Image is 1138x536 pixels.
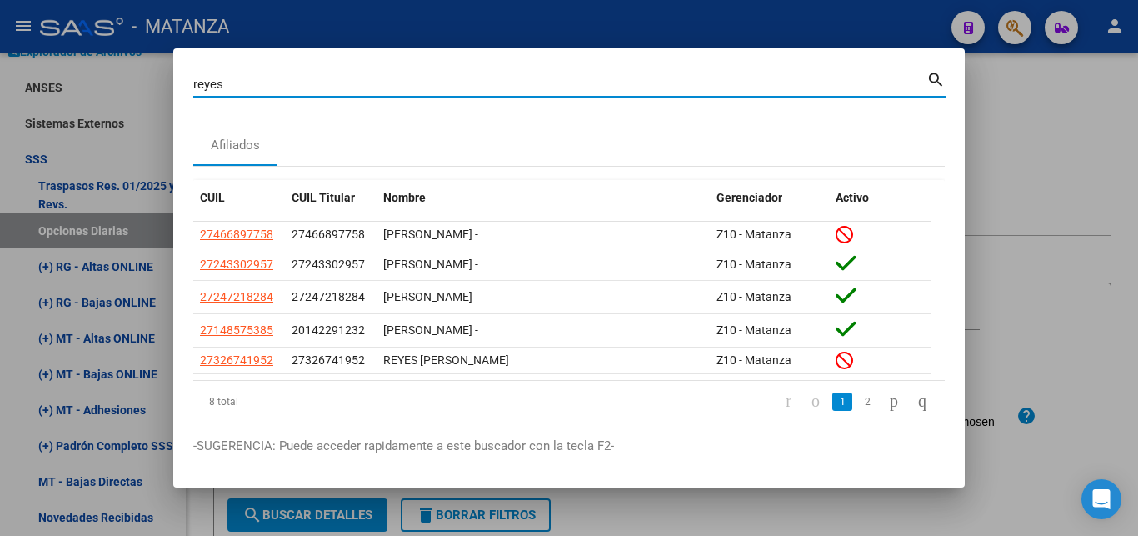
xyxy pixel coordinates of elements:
span: 27243302957 [200,258,273,271]
div: 8 total [193,381,341,423]
span: 27247218284 [292,290,365,303]
div: [PERSON_NAME] - [383,225,703,244]
li: page 1 [830,388,855,416]
a: go to next page [882,393,906,411]
span: Activo [836,191,869,204]
span: Z10 - Matanza [716,228,791,241]
div: Open Intercom Messenger [1081,479,1121,519]
span: Z10 - Matanza [716,258,791,271]
div: REYES [PERSON_NAME] [383,351,703,370]
a: 2 [857,393,877,411]
span: Z10 - Matanza [716,323,791,337]
a: go to last page [911,393,934,411]
span: 27326741952 [200,353,273,367]
span: Z10 - Matanza [716,353,791,367]
mat-icon: search [926,68,946,88]
datatable-header-cell: Nombre [377,180,710,216]
span: Gerenciador [716,191,782,204]
span: 27466897758 [292,228,365,241]
datatable-header-cell: Activo [829,180,931,216]
datatable-header-cell: Gerenciador [710,180,829,216]
p: -SUGERENCIA: Puede acceder rapidamente a este buscador con la tecla F2- [193,437,945,456]
span: 27326741952 [292,353,365,367]
div: [PERSON_NAME] - [383,255,703,274]
a: go to previous page [804,393,827,411]
a: go to first page [778,393,799,411]
div: [PERSON_NAME] - [383,321,703,340]
div: [PERSON_NAME] [383,288,703,307]
span: 27466897758 [200,228,273,241]
li: page 2 [855,388,880,416]
span: CUIL [200,191,225,204]
span: 27243302957 [292,258,365,271]
a: 1 [832,393,852,411]
span: Z10 - Matanza [716,290,791,303]
span: CUIL Titular [292,191,355,204]
span: 27247218284 [200,290,273,303]
span: Nombre [383,191,426,204]
span: 27148575385 [200,323,273,337]
div: Afiliados [211,136,260,155]
datatable-header-cell: CUIL Titular [285,180,377,216]
span: 20142291232 [292,323,365,337]
datatable-header-cell: CUIL [193,180,285,216]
